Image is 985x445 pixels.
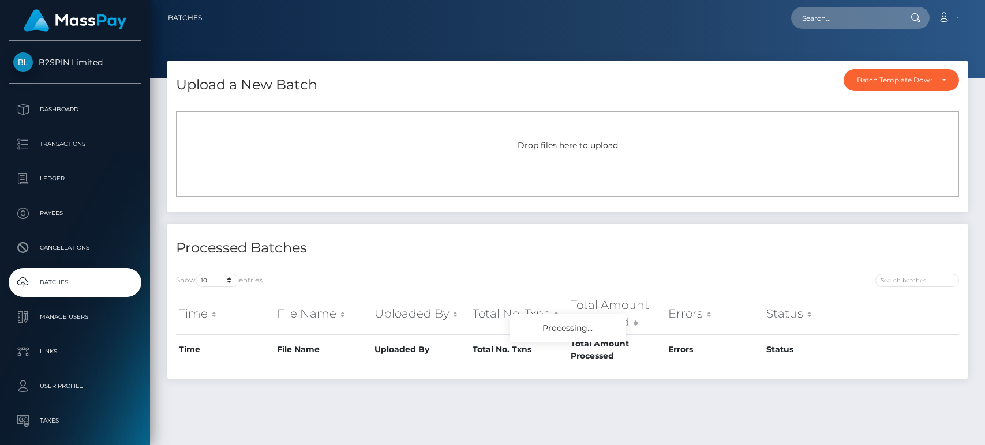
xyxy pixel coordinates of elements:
[13,308,137,326] p: Manage Users
[196,274,239,287] select: Showentries
[9,406,141,435] a: Taxes
[13,101,137,118] p: Dashboard
[9,337,141,366] a: Links
[9,164,141,193] a: Ledger
[13,378,137,395] p: User Profile
[9,372,141,401] a: User Profile
[875,274,959,287] input: Search batches
[176,334,274,365] th: Time
[13,205,137,222] p: Payees
[9,303,141,331] a: Manage Users
[372,334,470,365] th: Uploaded By
[857,76,932,85] div: Batch Template Download
[9,199,141,228] a: Payees
[13,135,137,153] p: Transactions
[176,293,274,334] th: Time
[168,6,202,30] a: Batches
[665,293,763,334] th: Errors
[13,52,33,72] img: B2SPIN Limited
[665,334,763,365] th: Errors
[844,69,959,91] button: Batch Template Download
[568,293,666,334] th: Total Amount Processed
[9,95,141,124] a: Dashboard
[24,9,126,32] img: MassPay Logo
[9,233,141,262] a: Cancellations
[13,343,137,360] p: Links
[763,293,862,334] th: Status
[13,170,137,187] p: Ledger
[9,57,141,67] span: B2SPIN Limited
[176,274,263,287] label: Show entries
[9,268,141,297] a: Batches
[763,334,862,365] th: Status
[176,75,317,95] h4: Upload a New Batch
[470,293,568,334] th: Total No. Txns
[510,314,626,342] div: Processing...
[372,293,470,334] th: Uploaded By
[274,334,372,365] th: File Name
[9,130,141,159] a: Transactions
[13,412,137,429] p: Taxes
[13,274,137,291] p: Batches
[274,293,372,334] th: File Name
[176,238,559,258] h4: Processed Batches
[470,334,568,365] th: Total No. Txns
[791,7,900,29] input: Search...
[13,239,137,257] p: Cancellations
[518,140,618,150] span: Drop files here to upload
[568,334,666,365] th: Total Amount Processed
